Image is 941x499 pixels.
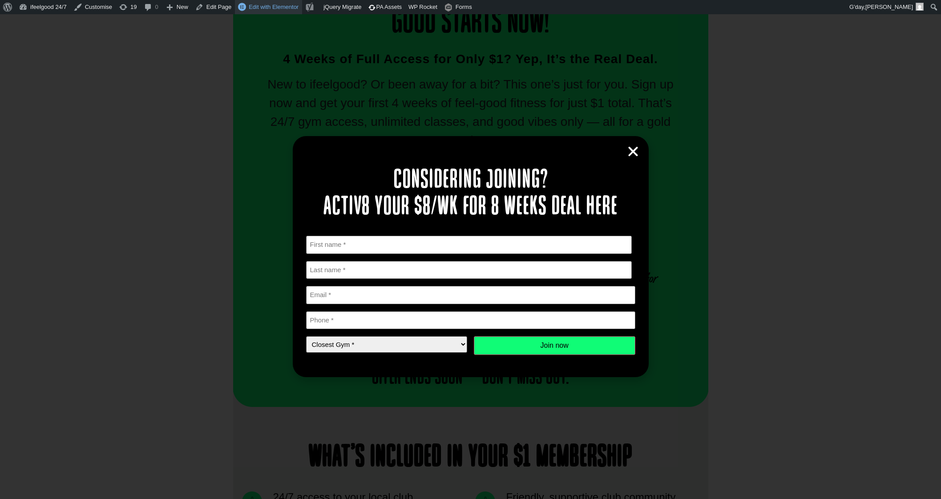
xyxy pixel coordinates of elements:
a: Close [626,145,640,158]
h2: Considering joining? Activ8 your $8/wk for 8 weeks deal here [306,167,635,221]
input: Email * [306,286,635,304]
span: Edit with Elementor [249,4,299,10]
input: First name * [306,236,632,254]
input: Last name * [306,261,632,279]
input: Phone * [306,311,635,330]
input: Join now [474,336,635,355]
span: [PERSON_NAME] [865,4,913,10]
